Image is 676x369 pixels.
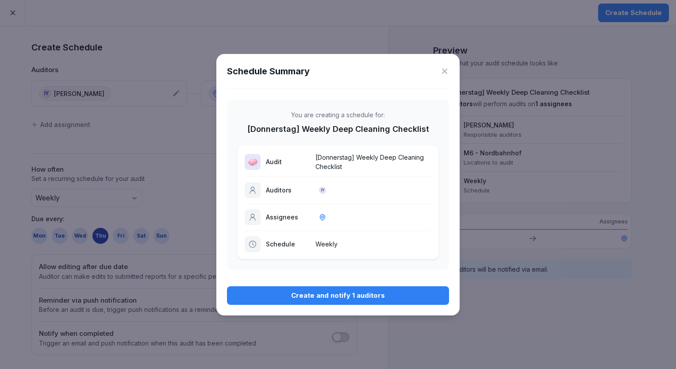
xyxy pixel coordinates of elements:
[315,239,431,249] p: Weekly
[266,157,310,166] p: Audit
[291,110,385,119] p: You are creating a schedule for:
[266,239,310,249] p: Schedule
[315,153,431,171] p: [Donnerstag] Weekly Deep Cleaning Checklist
[319,187,326,194] div: IY
[227,286,449,305] button: Create and notify 1 auditors
[248,156,257,168] p: 🧼
[266,185,310,195] p: Auditors
[227,65,310,78] h1: Schedule Summary
[234,291,442,300] div: Create and notify 1 auditors
[247,123,429,135] p: [Donnerstag] Weekly Deep Cleaning Checklist
[266,212,310,222] p: Assignees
